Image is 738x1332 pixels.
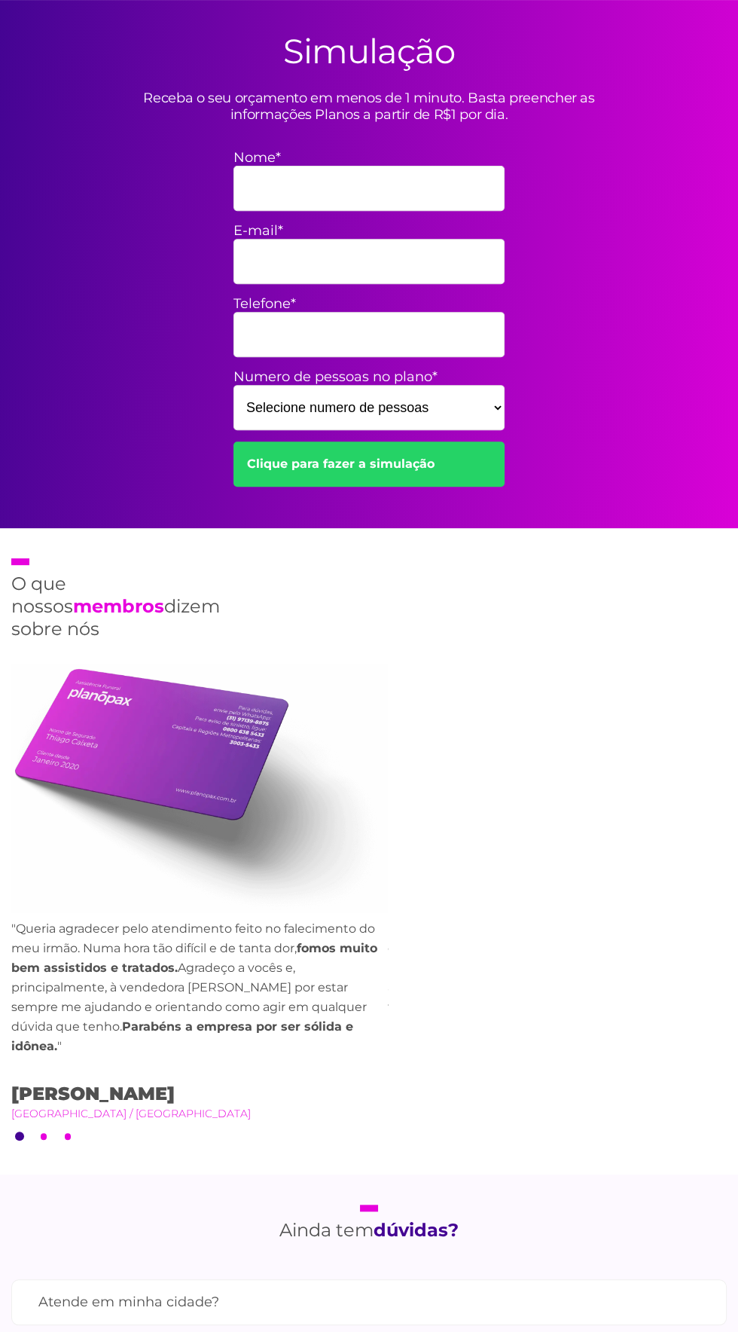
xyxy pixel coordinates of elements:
[41,1133,47,1140] button: 2 of 3
[11,1019,353,1053] strong: Parabéns a empresa por ser sólida e idônea.
[279,1205,459,1242] h2: Ainda tem
[65,1133,72,1140] button: 3 of 3
[15,1132,24,1141] button: 1 of 3
[11,663,388,913] img: card
[73,595,164,617] strong: membros
[374,1219,459,1241] strong: dúvidas?
[233,368,505,385] label: Numero de pessoas no plano*
[233,441,505,487] a: Clique para fazer a simulação
[38,1289,700,1315] label: Atende em minha cidade?
[11,558,211,640] h2: O que nossos dizem sobre nós
[233,149,505,166] label: Nome*
[105,90,633,123] p: Receba o seu orçamento em menos de 1 minuto. Basta preencher as informações Planos a partir de R$...
[11,1105,388,1122] small: [GEOGRAPHIC_DATA] / [GEOGRAPHIC_DATA]
[233,222,505,239] label: E-mail*
[233,295,505,312] label: Telefone*
[11,1083,388,1105] span: [PERSON_NAME]
[283,30,456,72] h2: Simulação
[11,919,388,1056] p: "Queria agradecer pelo atendimento feito no falecimento do meu irmão. Numa hora tão difícil e de ...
